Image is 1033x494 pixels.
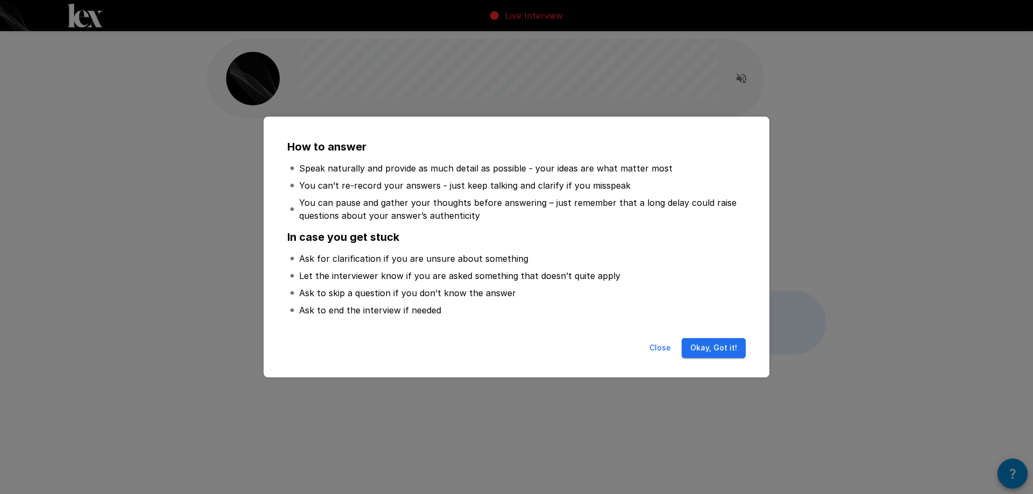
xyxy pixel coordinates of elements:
p: Speak naturally and provide as much detail as possible - your ideas are what matter most [299,162,673,175]
p: Ask to end the interview if needed [299,304,441,317]
p: You can’t re-record your answers - just keep talking and clarify if you misspeak [299,179,631,192]
p: Ask for clarification if you are unsure about something [299,252,528,265]
b: How to answer [287,140,366,153]
button: Okay, Got it! [682,338,746,358]
button: Close [643,338,677,358]
b: In case you get stuck [287,231,399,244]
p: Let the interviewer know if you are asked something that doesn’t quite apply [299,269,620,282]
p: You can pause and gather your thoughts before answering – just remember that a long delay could r... [299,196,744,222]
p: Ask to skip a question if you don’t know the answer [299,287,516,299]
